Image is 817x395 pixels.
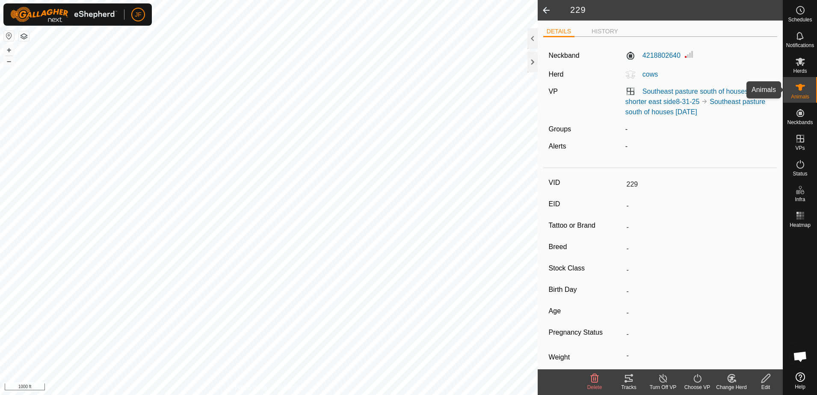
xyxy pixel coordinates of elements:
a: Open chat [787,344,813,369]
a: Help [783,369,817,393]
li: HISTORY [588,27,622,36]
label: Weight [549,348,623,366]
label: Breed [549,241,623,252]
span: Infra [795,197,805,202]
img: Gallagher Logo [10,7,117,22]
label: VID [549,177,623,188]
a: Privacy Policy [235,384,267,392]
h2: 229 [560,5,783,16]
div: Choose VP [680,383,714,391]
span: cows [636,71,658,78]
span: VPs [795,146,805,151]
a: Contact Us [277,384,302,392]
label: Neckband [549,50,580,61]
div: - [622,124,776,134]
span: Schedules [788,17,812,22]
span: Delete [587,384,602,390]
li: DETAILS [543,27,574,37]
label: Groups [549,125,571,133]
div: Turn Off VP [646,383,680,391]
span: Notifications [786,43,814,48]
button: + [4,45,14,55]
label: Pregnancy Status [549,327,623,338]
div: Change Herd [714,383,749,391]
button: Reset Map [4,31,14,41]
label: Alerts [549,143,566,150]
label: Herd [549,71,564,78]
label: Tattoo or Brand [549,220,623,231]
button: Map Layers [19,31,29,42]
span: Animals [791,94,809,99]
span: JF [135,10,142,19]
img: to [701,98,708,105]
div: Tracks [612,383,646,391]
label: VP [549,88,558,95]
div: - [622,141,776,151]
button: – [4,56,14,66]
label: Age [549,306,623,317]
span: Heatmap [790,223,811,228]
label: EID [549,199,623,210]
img: Signal strength [684,49,694,59]
label: Stock Class [549,263,623,274]
label: 4218802640 [625,50,681,61]
span: Help [795,384,805,389]
span: Neckbands [787,120,813,125]
span: Status [793,171,807,176]
a: Southeast pasture south of houses with shorter east side8-31-25 [625,88,762,105]
span: Herds [793,68,807,74]
div: Edit [749,383,783,391]
label: Birth Day [549,284,623,295]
